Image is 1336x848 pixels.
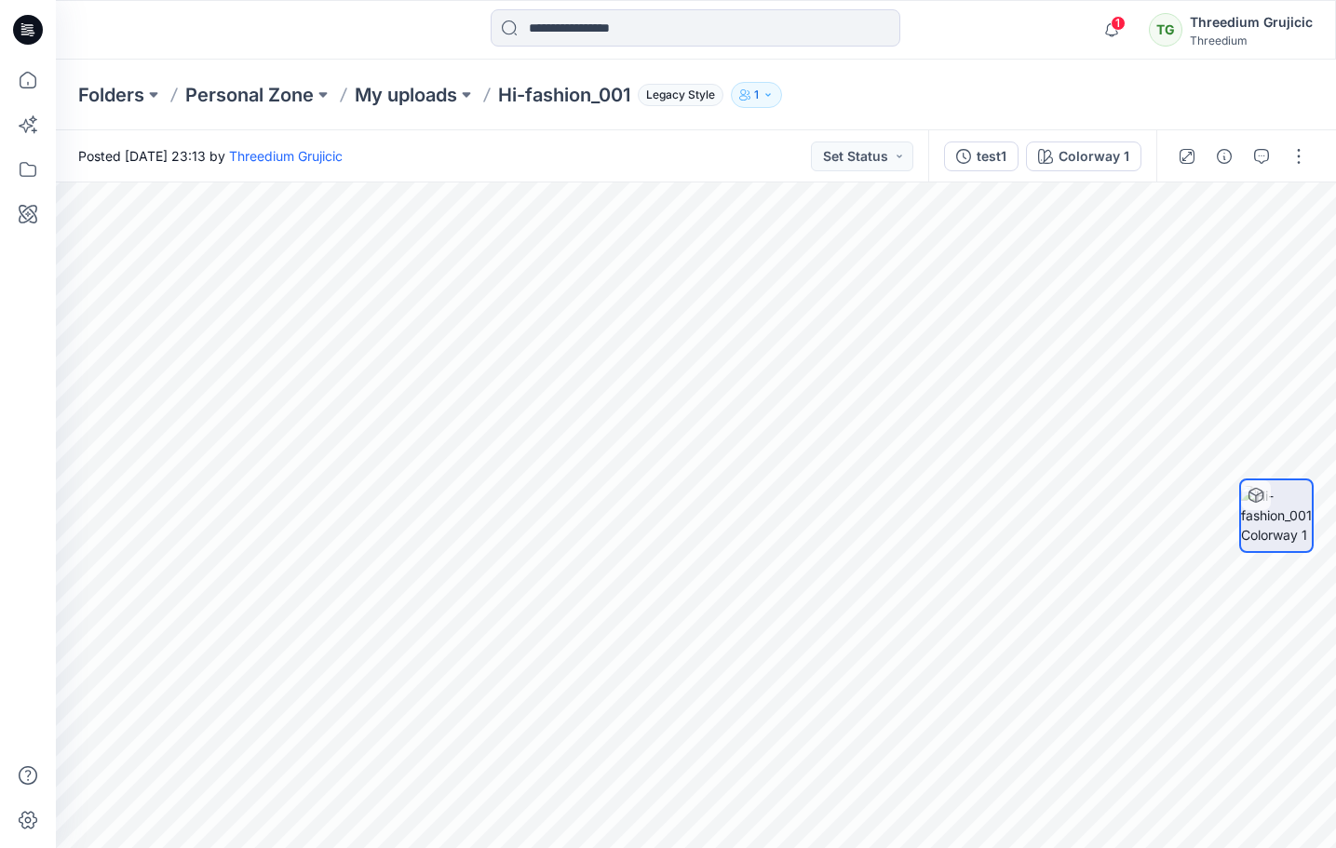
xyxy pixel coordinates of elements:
button: Details [1209,141,1239,171]
span: Posted [DATE] 23:13 by [78,146,343,166]
img: Hi-fashion_001 Colorway 1 [1241,486,1312,545]
a: Threedium Grujicic [229,148,343,164]
a: Folders [78,82,144,108]
p: Hi-fashion_001 [498,82,630,108]
div: Colorway 1 [1059,146,1129,167]
button: Colorway 1 [1026,141,1141,171]
button: Legacy Style [630,82,723,108]
div: Threedium [1190,34,1313,47]
a: My uploads [355,82,457,108]
a: Personal Zone [185,82,314,108]
div: test1 [977,146,1006,167]
div: Threedium Grujicic [1190,11,1313,34]
button: test1 [944,141,1019,171]
div: TG [1149,13,1182,47]
span: 1 [1111,16,1126,31]
button: 1 [731,82,782,108]
p: 1 [754,85,759,105]
span: Legacy Style [638,84,723,106]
